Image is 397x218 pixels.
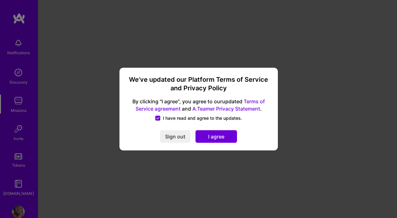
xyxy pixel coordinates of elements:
[195,130,237,143] button: I agree
[127,98,270,112] span: By clicking "I agree", you agree to our updated and .
[136,98,265,112] a: Terms of Service agreement
[160,130,190,143] button: Sign out
[192,105,260,112] a: A.Teamer Privacy Statement
[163,115,242,121] span: I have read and agree to the updates.
[127,75,270,93] h3: We’ve updated our Platform Terms of Service and Privacy Policy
